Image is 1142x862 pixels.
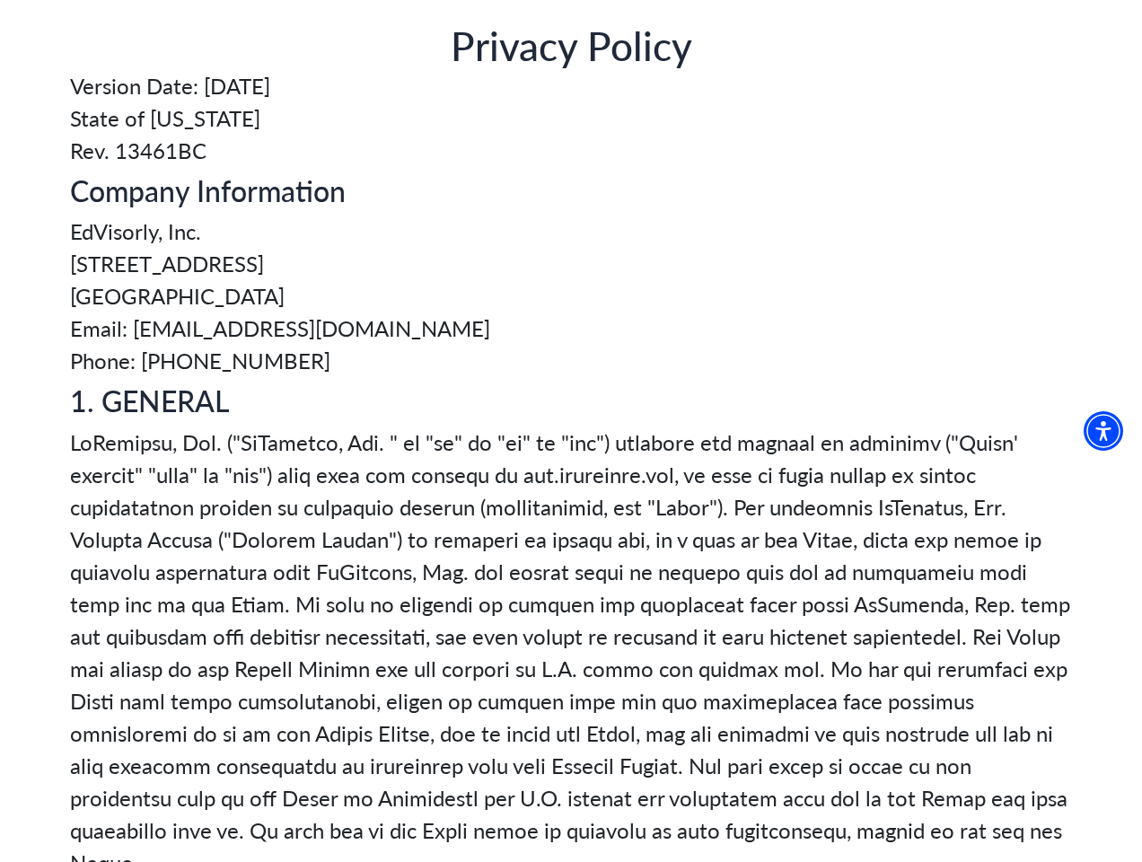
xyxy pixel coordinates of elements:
[70,101,1072,134] span: State of [US_STATE]
[70,69,1072,101] span: Version Date: [DATE]
[70,312,1072,344] span: Email: [EMAIL_ADDRESS][DOMAIN_NAME]
[70,215,1072,247] span: EdVisorly, Inc.
[70,134,1072,166] span: Rev. 13461BC
[70,344,1072,376] span: Phone: [PHONE_NUMBER]
[70,247,1072,279] span: [STREET_ADDRESS]
[1084,411,1123,451] div: Accessibility Menu
[70,279,1072,312] span: [GEOGRAPHIC_DATA]
[70,383,1072,418] h5: 1. GENERAL
[70,22,1072,69] h3: Privacy Policy
[70,173,1072,207] h5: Company Information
